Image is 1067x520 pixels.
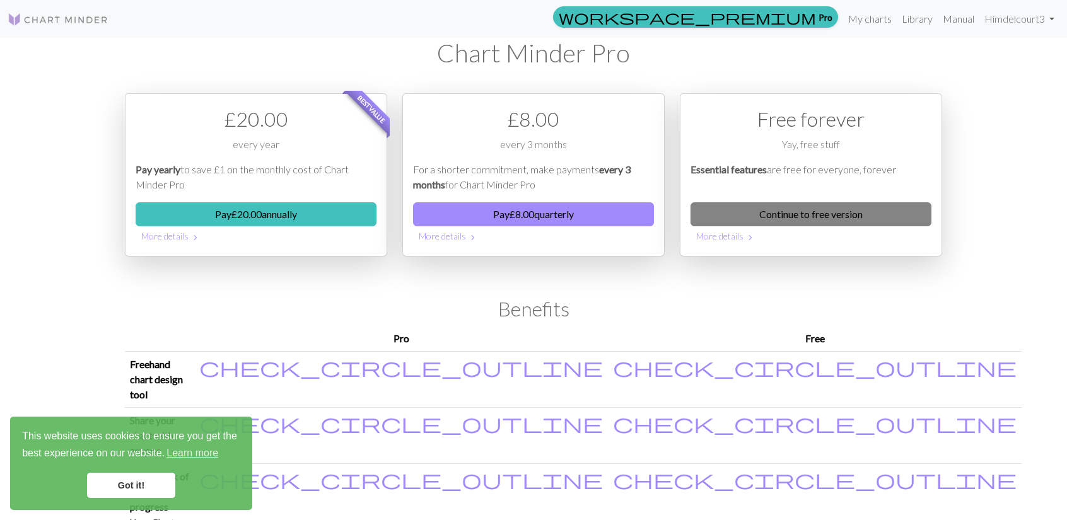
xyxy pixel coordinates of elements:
button: More details [691,226,931,246]
div: Free forever [691,104,931,134]
img: Logo [8,12,108,27]
span: check_circle_outline [613,411,1017,435]
a: Continue to free version [691,202,931,226]
i: Included [613,469,1017,489]
div: Yay, free stuff [691,137,931,162]
span: workspace_premium [559,8,816,26]
span: check_circle_outline [613,467,1017,491]
button: More details [136,226,376,246]
span: check_circle_outline [199,467,603,491]
div: £ 20.00 [136,104,376,134]
span: chevron_right [190,231,201,244]
span: check_circle_outline [199,411,603,435]
span: check_circle_outline [613,355,1017,379]
span: This website uses cookies to ensure you get the best experience on our website. [22,429,240,463]
i: Included [199,357,603,377]
a: Manual [938,6,979,32]
i: Included [613,357,1017,377]
a: Library [897,6,938,32]
em: Pay yearly [136,163,180,175]
i: Included [199,413,603,433]
div: £ 8.00 [413,104,654,134]
em: Essential features [691,163,767,175]
div: Payment option 1 [125,93,387,257]
div: every 3 months [413,137,654,162]
h1: Chart Minder Pro [125,38,942,68]
th: Free [608,326,1022,352]
a: Pro [553,6,838,28]
div: Payment option 2 [402,93,665,257]
i: Included [613,413,1017,433]
a: Himdelcourt3 [979,6,1059,32]
a: learn more about cookies [165,444,220,463]
h2: Benefits [125,297,942,321]
button: More details [413,226,654,246]
p: Share your chart with anyone [130,413,189,458]
p: to save £1 on the monthly cost of Chart Minder Pro [136,162,376,192]
div: every year [136,137,376,162]
p: Freehand chart design tool [130,357,189,402]
a: My charts [843,6,897,32]
th: Pro [194,326,608,352]
span: chevron_right [468,231,478,244]
span: Best value [345,83,399,136]
a: dismiss cookie message [87,473,175,498]
p: are free for everyone, forever [691,162,931,192]
button: Pay£8.00quarterly [413,202,654,226]
div: Free option [680,93,942,257]
i: Included [199,469,603,489]
button: Pay£20.00annually [136,202,376,226]
span: check_circle_outline [199,355,603,379]
span: chevron_right [745,231,755,244]
div: cookieconsent [10,417,252,510]
p: For a shorter commitment, make payments for Chart Minder Pro [413,162,654,192]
